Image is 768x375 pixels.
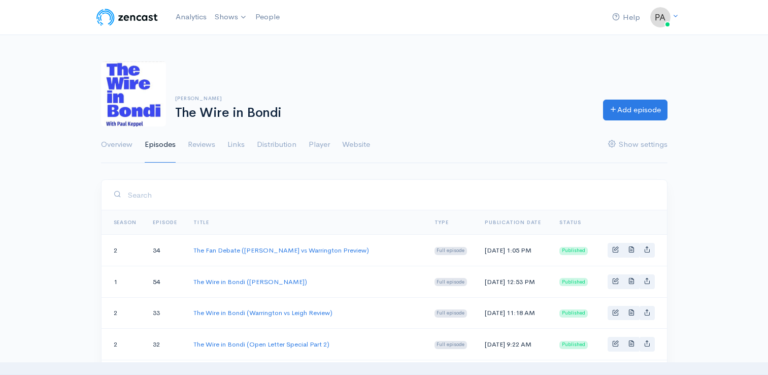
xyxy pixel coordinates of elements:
[603,100,667,120] a: Add episode
[435,309,468,318] span: Full episode
[102,266,145,297] td: 1
[102,297,145,329] td: 2
[227,127,245,163] a: Links
[101,127,132,163] a: Overview
[559,219,581,226] span: Status
[477,297,551,329] td: [DATE] 11:18 AM
[477,329,551,360] td: [DATE] 9:22 AM
[145,329,185,360] td: 32
[559,309,588,318] span: Published
[145,235,185,266] td: 34
[193,219,209,226] a: Title
[102,235,145,266] td: 2
[485,219,541,226] a: Publication date
[114,219,137,226] a: Season
[559,278,588,286] span: Published
[559,247,588,255] span: Published
[608,274,655,289] div: Basic example
[608,243,655,258] div: Basic example
[650,7,671,27] img: ...
[342,127,370,163] a: Website
[193,340,329,349] a: The Wire in Bondi (Open Letter Special Part 2)
[309,127,330,163] a: Player
[175,106,591,120] h1: The Wire in Bondi
[145,297,185,329] td: 33
[211,6,251,28] a: Shows
[102,329,145,360] td: 2
[435,219,449,226] a: Type
[608,7,644,28] a: Help
[153,219,177,226] a: Episode
[477,266,551,297] td: [DATE] 12:53 PM
[559,341,588,349] span: Published
[145,127,176,163] a: Episodes
[145,266,185,297] td: 54
[172,6,211,28] a: Analytics
[608,306,655,321] div: Basic example
[193,308,332,317] a: The Wire in Bondi (Warrington vs Leigh Review)
[193,246,369,255] a: The Fan Debate ([PERSON_NAME] vs Warrington Preview)
[193,277,307,286] a: The Wire in Bondi ([PERSON_NAME])
[608,337,655,352] div: Basic example
[477,235,551,266] td: [DATE] 1:05 PM
[435,278,468,286] span: Full episode
[435,247,468,255] span: Full episode
[257,127,296,163] a: Distribution
[175,96,591,101] h6: [PERSON_NAME]
[435,341,468,349] span: Full episode
[188,127,215,163] a: Reviews
[608,127,667,163] a: Show settings
[127,184,655,205] input: Search
[95,7,159,27] img: ZenCast Logo
[251,6,284,28] a: People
